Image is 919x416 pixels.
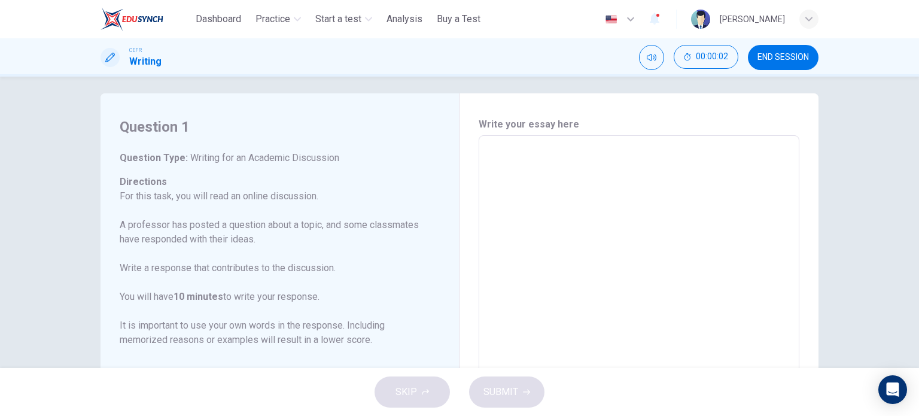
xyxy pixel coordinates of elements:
[191,8,246,30] button: Dashboard
[101,7,163,31] img: ELTC logo
[878,375,907,404] div: Open Intercom Messenger
[120,117,425,136] h4: Question 1
[196,12,241,26] span: Dashboard
[720,12,785,26] div: [PERSON_NAME]
[479,117,799,132] h6: Write your essay here
[432,8,485,30] button: Buy a Test
[674,45,738,70] div: Hide
[311,8,377,30] button: Start a test
[174,291,223,302] b: 10 minutes
[639,45,664,70] div: Mute
[101,7,191,31] a: ELTC logo
[604,15,619,24] img: en
[757,53,809,62] span: END SESSION
[674,45,738,69] button: 00:00:02
[251,8,306,30] button: Practice
[691,10,710,29] img: Profile picture
[387,12,422,26] span: Analysis
[120,189,425,347] p: For this task, you will read an online discussion. A professor has posted a question about a topi...
[188,152,339,163] span: Writing for an Academic Discussion
[696,52,728,62] span: 00:00:02
[129,46,142,54] span: CEFR
[129,54,162,69] h1: Writing
[120,175,425,362] h6: Directions
[437,12,480,26] span: Buy a Test
[748,45,818,70] button: END SESSION
[120,151,425,165] h6: Question Type :
[255,12,290,26] span: Practice
[382,8,427,30] button: Analysis
[315,12,361,26] span: Start a test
